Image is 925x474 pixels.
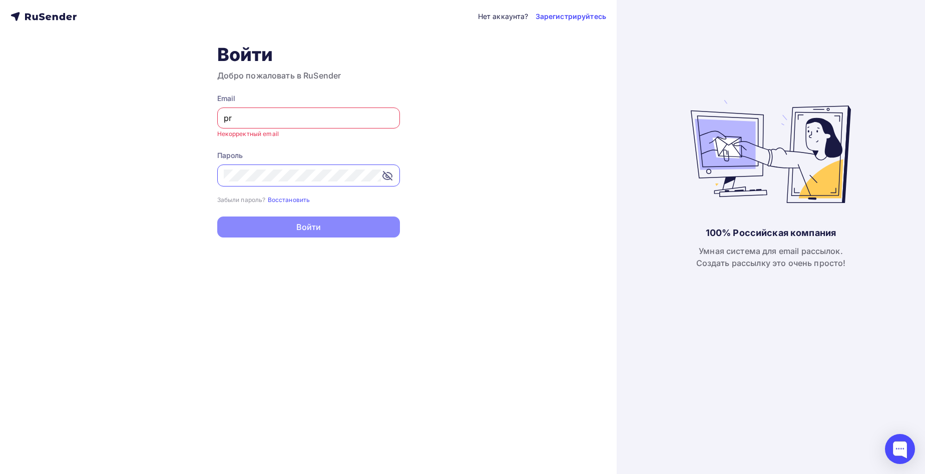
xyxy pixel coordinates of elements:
[706,227,836,239] div: 100% Российская компания
[217,93,400,103] div: Email
[696,245,846,269] div: Умная система для email рассылок. Создать рассылку это очень просто!
[217,216,400,237] button: Войти
[217,69,400,81] h3: Добро пожаловать в RuSender
[268,196,310,203] small: Восстановить
[217,130,279,137] small: Некорректный email
[217,150,400,160] div: Пароль
[268,195,310,203] a: Восстановить
[536,11,606,21] a: Зарегистрируйтесь
[217,43,400,65] h1: Войти
[478,11,529,21] div: Нет аккаунта?
[217,196,266,203] small: Забыли пароль?
[224,112,393,124] input: Укажите свой email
